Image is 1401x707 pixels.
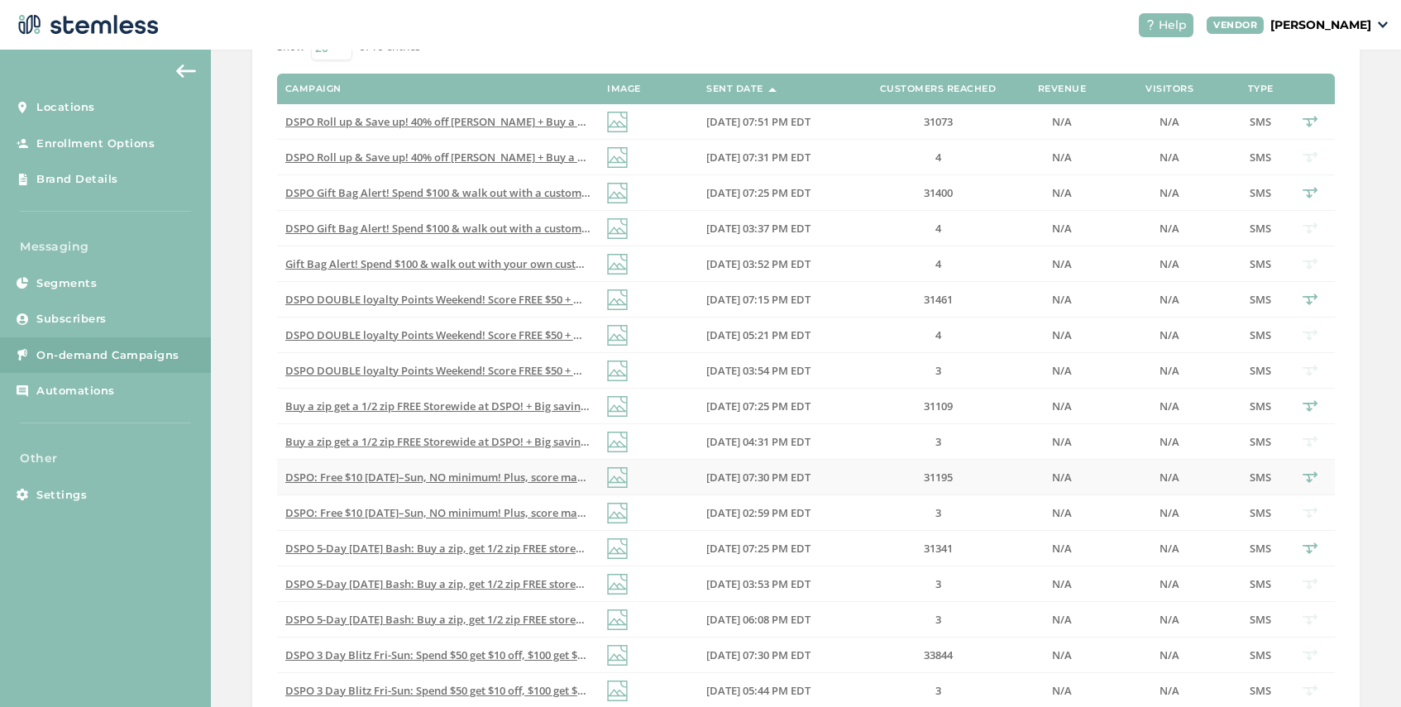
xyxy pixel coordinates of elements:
span: 33844 [924,647,953,662]
span: DSPO 5-Day [DATE] Bash: Buy a zip, get 1/2 zip FREE storewide + 40% off top 15 brands. Click link... [285,541,924,556]
label: SMS [1244,257,1277,271]
img: icon-img-d887fa0c.svg [607,112,628,132]
span: 3 [935,434,941,449]
span: [DATE] 03:53 PM EDT [706,576,810,591]
span: 3 [935,363,941,378]
label: 3 [863,577,1012,591]
label: 3 [863,506,1012,520]
img: icon-img-d887fa0c.svg [607,538,628,559]
span: 3 [935,505,941,520]
label: 31341 [863,542,1012,556]
label: DSPO 5-Day Labor Day Bash: Buy a zip, get 1/2 zip FREE storewide + 40% off top 15 brands. Click l... [285,613,591,627]
iframe: Chat Widget [1318,628,1401,707]
label: 31073 [863,115,1012,129]
span: DSPO DOUBLE loyalty Points Weekend! Score FREE $50 + massive savings on top brands Thu–Sun! Dont ... [285,327,949,342]
label: 3 [863,613,1012,627]
img: icon-img-d887fa0c.svg [607,609,628,630]
span: [DATE] 03:52 PM EDT [706,256,810,271]
span: N/A [1160,292,1179,307]
label: 33844 [863,648,1012,662]
label: Type [1248,84,1274,94]
img: icon-help-white-03924b79.svg [1145,20,1155,30]
span: [DATE] 07:25 PM EDT [706,399,810,413]
span: SMS [1250,327,1271,342]
span: N/A [1160,647,1179,662]
label: 3 [863,435,1012,449]
span: [DATE] 07:30 PM EDT [706,470,810,485]
span: Buy a zip get a 1/2 zip FREE Storewide at DSPO! + Big savings on top brands Thu-Sun! Tap link for... [285,434,915,449]
label: N/A [1029,115,1095,129]
label: Image [607,84,641,94]
img: icon-img-d887fa0c.svg [607,289,628,310]
span: Automations [36,383,115,399]
span: Gift Bag Alert! Spend $100 & walk out with your own custom FREE $100 gift bag Mon-Wed. Dont miss ... [285,256,911,271]
label: 08/27/2025 07:25 PM EDT [706,542,847,556]
span: [DATE] 06:08 PM EDT [706,612,810,627]
img: logo-dark-0685b13c.svg [13,8,159,41]
span: [DATE] 05:44 PM EDT [706,683,810,698]
span: [DATE] 07:31 PM EDT [706,150,810,165]
label: 08/21/2025 05:44 PM EDT [706,684,847,698]
label: 09/24/2025 07:31 PM EDT [706,150,847,165]
img: icon-img-d887fa0c.svg [607,432,628,452]
label: 09/17/2025 05:21 PM EDT [706,328,847,342]
label: Revenue [1038,84,1087,94]
label: SMS [1244,328,1277,342]
span: N/A [1052,505,1072,520]
span: N/A [1052,612,1072,627]
label: 31400 [863,186,1012,200]
label: DSPO Gift Bag Alert! Spend $100 & walk out with a custom FREE $100 gift bag Mon-Wed. Tap link for... [285,222,591,236]
span: DSPO Roll up & Save up! 40% off [PERSON_NAME] + Buy a Zip and get a half Zip FREE storewide Thur-... [285,114,983,129]
label: DSPO Roll up & Save up! 40% off Jeter + Buy a Zip and get a half Zip FREE storewide Thur-Tues! Hi... [285,115,591,129]
label: DSPO DOUBLE loyalty Points Weekend! Score FREE $50 + massive savings on top brands Thu–Sun! Dont ... [285,293,591,307]
img: icon-sort-1e1d7615.svg [768,88,777,92]
span: N/A [1052,647,1072,662]
label: DSPO DOUBLE loyalty Points Weekend! Score FREE $50 + massive savings on top brands Thu–Sun! Dont ... [285,364,591,378]
label: Sent Date [706,84,763,94]
label: N/A [1112,648,1227,662]
span: SMS [1250,256,1271,271]
img: icon_down-arrow-small-66adaf34.svg [1378,21,1388,28]
label: SMS [1244,542,1277,556]
img: icon-img-d887fa0c.svg [607,681,628,701]
span: SMS [1250,399,1271,413]
span: Segments [36,275,97,292]
span: SMS [1250,363,1271,378]
span: N/A [1052,256,1072,271]
span: Settings [36,487,87,504]
span: 3 [935,683,941,698]
span: N/A [1160,576,1179,591]
span: 31461 [924,292,953,307]
label: N/A [1112,186,1227,200]
span: SMS [1250,292,1271,307]
label: N/A [1112,115,1227,129]
label: N/A [1112,506,1227,520]
span: N/A [1052,292,1072,307]
label: DSPO Roll up & Save up! 40% off Jeter + Buy a Zip and get a half Zip FREE storewide Thur-Tues! Hi... [285,150,591,165]
span: N/A [1052,327,1072,342]
label: N/A [1112,435,1227,449]
label: SMS [1244,506,1277,520]
label: 4 [863,328,1012,342]
span: DSPO DOUBLE loyalty Points Weekend! Score FREE $50 + massive savings on top brands Thu–Sun! Dont ... [285,292,949,307]
label: 4 [863,222,1012,236]
span: DSPO 5-Day [DATE] Bash: Buy a zip, get 1/2 zip FREE storewide + 40% off top 15 brands. Click link... [285,612,924,627]
span: N/A [1052,683,1072,698]
img: icon-img-d887fa0c.svg [607,147,628,168]
label: 08/27/2025 03:53 PM EDT [706,577,847,591]
span: N/A [1052,434,1072,449]
label: N/A [1029,222,1095,236]
span: Locations [36,99,95,116]
label: N/A [1029,435,1095,449]
label: Customers Reached [880,84,997,94]
label: N/A [1112,150,1227,165]
span: 4 [935,256,941,271]
img: icon-img-d887fa0c.svg [607,467,628,488]
label: N/A [1029,542,1095,556]
span: DSPO Gift Bag Alert! Spend $100 & walk out with a custom FREE $100 gift bag Mon-Wed. Tap link for... [285,185,931,200]
span: N/A [1160,612,1179,627]
span: [DATE] 03:54 PM EDT [706,363,810,378]
span: [DATE] 07:25 PM EDT [706,541,810,556]
label: 31195 [863,471,1012,485]
label: SMS [1244,150,1277,165]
